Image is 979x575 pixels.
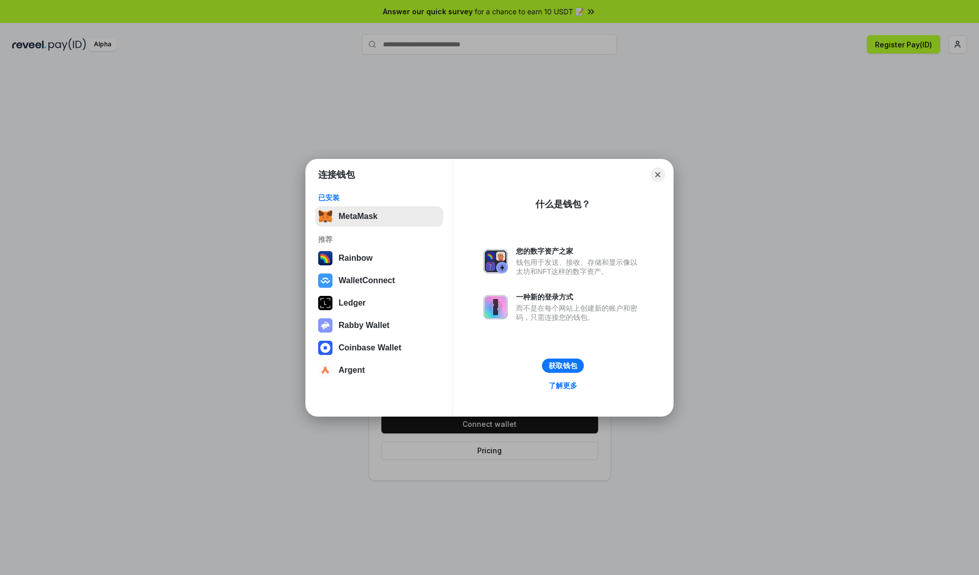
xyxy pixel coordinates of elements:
[339,321,390,330] div: Rabby Wallet
[318,318,332,333] img: svg+xml,%3Csvg%20xmlns%3D%22http%3A%2F%2Fwww.w3.org%2F2000%2Fsvg%22%20fill%3D%22none%22%20viewBox...
[339,366,365,375] div: Argent
[516,247,642,256] div: 您的数字资产之家
[318,251,332,265] img: svg+xml,%3Csvg%20width%3D%22120%22%20height%3D%22120%22%20viewBox%3D%220%200%20120%20120%22%20fil...
[318,296,332,310] img: svg+xml,%3Csvg%20xmlns%3D%22http%3A%2F%2Fwww.w3.org%2F2000%2Fsvg%22%20width%3D%2228%22%20height%3...
[339,298,366,308] div: Ledger
[483,249,508,273] img: svg+xml,%3Csvg%20xmlns%3D%22http%3A%2F%2Fwww.w3.org%2F2000%2Fsvg%22%20fill%3D%22none%22%20viewBox...
[318,193,440,202] div: 已安装
[318,363,332,377] img: svg+xml,%3Csvg%20width%3D%2228%22%20height%3D%2228%22%20viewBox%3D%220%200%2028%2028%22%20fill%3D...
[542,359,584,373] button: 获取钱包
[483,295,508,319] img: svg+xml,%3Csvg%20xmlns%3D%22http%3A%2F%2Fwww.w3.org%2F2000%2Fsvg%22%20fill%3D%22none%22%20viewBox...
[543,379,583,392] a: 了解更多
[651,168,665,182] button: Close
[339,276,395,285] div: WalletConnect
[315,360,443,380] button: Argent
[549,361,577,370] div: 获取钱包
[315,315,443,336] button: Rabby Wallet
[549,381,577,390] div: 了解更多
[315,206,443,227] button: MetaMask
[318,273,332,288] img: svg+xml,%3Csvg%20width%3D%2228%22%20height%3D%2228%22%20viewBox%3D%220%200%2028%2028%22%20fill%3D...
[315,293,443,313] button: Ledger
[339,254,373,263] div: Rainbow
[516,292,642,302] div: 一种新的登录方式
[318,341,332,355] img: svg+xml,%3Csvg%20width%3D%2228%22%20height%3D%2228%22%20viewBox%3D%220%200%2028%2028%22%20fill%3D...
[318,169,355,181] h1: 连接钱包
[315,270,443,291] button: WalletConnect
[315,338,443,358] button: Coinbase Wallet
[339,343,401,352] div: Coinbase Wallet
[339,212,377,221] div: MetaMask
[516,304,642,322] div: 而不是在每个网站上创建新的账户和密码，只需连接您的钱包。
[315,248,443,268] button: Rainbow
[535,198,590,210] div: 什么是钱包？
[318,235,440,244] div: 推荐
[318,209,332,224] img: svg+xml,%3Csvg%20fill%3D%22none%22%20height%3D%2233%22%20viewBox%3D%220%200%2035%2033%22%20width%...
[516,258,642,276] div: 钱包用于发送、接收、存储和显示像以太坊和NFT这样的数字资产。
